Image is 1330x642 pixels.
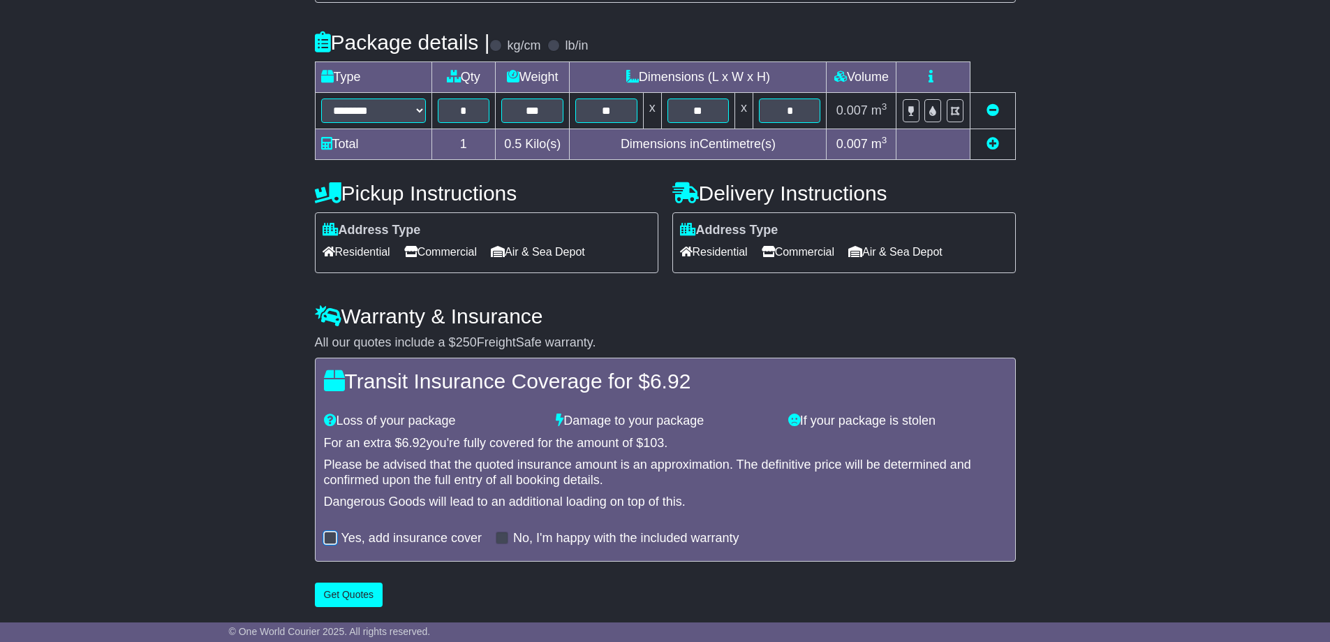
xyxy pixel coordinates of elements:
span: Residential [323,241,390,263]
div: Dangerous Goods will lead to an additional loading on top of this. [324,495,1007,510]
span: Commercial [404,241,477,263]
td: Type [315,61,431,92]
span: © One World Courier 2025. All rights reserved. [229,626,431,637]
label: Address Type [680,223,778,238]
td: x [643,92,661,129]
label: Address Type [323,223,421,238]
div: For an extra $ you're fully covered for the amount of $ . [324,436,1007,451]
span: 6.92 [650,370,690,393]
h4: Warranty & Insurance [315,305,1016,328]
div: All our quotes include a $ FreightSafe warranty. [315,335,1016,351]
h4: Package details | [315,31,490,54]
div: Damage to your package [549,414,781,429]
td: 1 [431,129,496,159]
span: m [871,137,887,151]
label: Yes, add insurance cover [341,531,482,546]
span: 6.92 [402,436,427,450]
td: Dimensions (L x W x H) [570,61,827,92]
label: lb/in [565,38,588,54]
td: Qty [431,61,496,92]
div: Please be advised that the quoted insurance amount is an approximation. The definitive price will... [324,458,1007,488]
td: Kilo(s) [496,129,570,159]
span: Residential [680,241,748,263]
td: Dimensions in Centimetre(s) [570,129,827,159]
div: If your package is stolen [781,414,1014,429]
sup: 3 [882,101,887,112]
label: No, I'm happy with the included warranty [513,531,739,546]
span: Commercial [762,241,834,263]
td: x [735,92,753,129]
h4: Delivery Instructions [672,182,1016,205]
div: Loss of your package [317,414,549,429]
span: Air & Sea Depot [491,241,585,263]
h4: Transit Insurance Coverage for $ [324,370,1007,393]
sup: 3 [882,135,887,145]
span: Air & Sea Depot [848,241,943,263]
button: Get Quotes [315,583,383,607]
label: kg/cm [507,38,540,54]
span: 0.007 [836,137,868,151]
td: Volume [827,61,896,92]
td: Weight [496,61,570,92]
td: Total [315,129,431,159]
span: 103 [643,436,664,450]
h4: Pickup Instructions [315,182,658,205]
span: 0.5 [504,137,522,151]
a: Remove this item [987,103,999,117]
span: m [871,103,887,117]
a: Add new item [987,137,999,151]
span: 0.007 [836,103,868,117]
span: 250 [456,335,477,349]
